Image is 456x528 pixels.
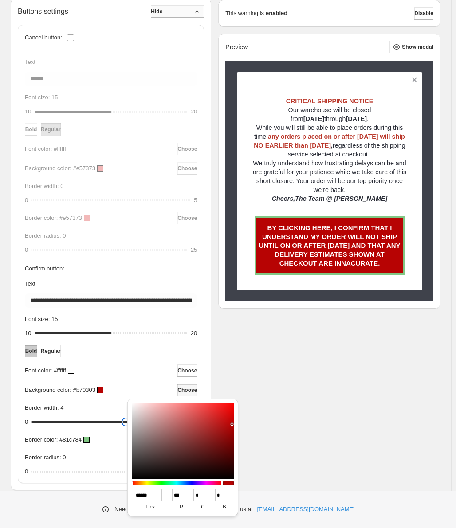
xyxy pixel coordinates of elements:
[25,366,66,375] p: Font color: #ffffff
[41,345,61,357] button: Regular
[177,364,197,377] button: Choose
[25,265,197,272] h3: Confirm button:
[132,501,169,513] label: hex
[25,418,28,425] span: 0
[414,7,433,20] button: Disable
[18,7,68,16] h2: Buttons settings
[172,501,191,513] label: r
[225,9,264,18] p: This warning is
[4,7,182,122] body: Rich Text Area. Press ALT-0 for help.
[295,195,387,202] em: The Team @ [PERSON_NAME]
[151,5,204,18] button: Hide
[272,195,295,202] em: Cheers,
[414,10,433,17] span: Disable
[151,8,162,15] span: Hide
[254,133,405,149] span: any orders placed on or after [DATE] will ship NO EARLIER than [DATE]
[346,115,367,122] strong: [DATE]
[191,329,197,338] div: 20
[25,348,37,355] span: Bold
[25,404,63,411] span: Border width: 4
[25,34,62,41] h3: Cancel button:
[252,123,406,159] p: While you will still be able to place orders during this time, regardless of the shipping service...
[25,454,66,461] span: Border radius: 0
[303,115,324,122] strong: [DATE]
[225,43,248,51] h2: Preview
[25,345,37,357] button: Bold
[177,367,197,374] span: Choose
[25,386,95,395] p: Background color: #b70303
[215,501,234,513] label: b
[266,9,287,18] strong: enabled
[25,468,28,475] span: 0
[257,505,355,514] a: [EMAIL_ADDRESS][DOMAIN_NAME]
[177,387,197,394] span: Choose
[25,435,82,444] p: Border color: #81c784
[252,106,406,123] p: Our warehouse will be closed from through .
[177,384,197,396] button: Choose
[25,280,35,287] span: Text
[389,41,433,53] button: Show modal
[255,216,404,275] button: BY CLICKING HERE, I CONFIRM THAT I UNDERSTAND MY ORDER WILL NOT SHIP UNTIL ON OR AFTER [DATE] AND...
[252,159,406,194] p: We truly understand how frustrating delays can be and are grateful for your patience while we tak...
[254,133,405,149] strong: ,
[25,316,58,322] span: Font size: 15
[193,501,212,513] label: g
[286,98,373,105] strong: CRITICAL SHIPPING NOTICE
[402,43,433,51] span: Show modal
[41,348,61,355] span: Regular
[25,330,31,336] span: 10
